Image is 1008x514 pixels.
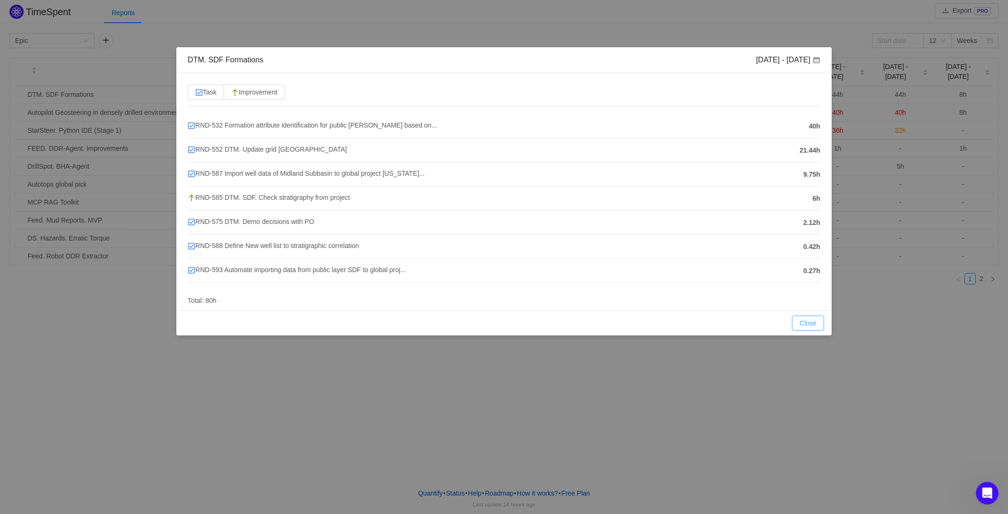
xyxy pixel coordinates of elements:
img: 10218 [195,89,203,96]
img: 10218 [188,170,195,178]
img: 10210 [188,194,195,202]
img: 10210 [231,89,239,96]
span: Improvement [231,88,278,96]
span: 9.75h [803,170,820,180]
span: 6h [813,194,820,204]
span: RND-532 Formation attribute identification for public [PERSON_NAME] based on... [188,121,437,129]
div: DTM. SDF Formations [188,55,263,65]
span: 0.27h [803,266,820,276]
div: [DATE] - [DATE] [756,55,820,65]
button: Close [792,316,824,331]
img: 10218 [188,242,195,250]
span: RND-588 Define New well list to stratigraphic correlation [188,242,359,249]
img: 10218 [188,218,195,226]
img: 10218 [188,266,195,274]
span: 40h [809,121,820,131]
span: Total: 80h [188,297,217,304]
span: RND-552 DTM. Update grid [GEOGRAPHIC_DATA] [188,146,347,153]
span: RND-575 DTM. Demo decisions with PO [188,218,314,225]
img: 10218 [188,122,195,129]
span: RND-593 Automate importing data from public layer SDF to global proj... [188,266,406,274]
span: 21.44h [799,146,820,155]
span: RND-587 Import well data of Midland Subbasin to global project [US_STATE]... [188,170,425,177]
iframe: Intercom live chat [976,482,999,505]
span: RND-585 DTM. SDF. Check stratigraphy from project [188,194,350,201]
img: 10218 [188,146,195,154]
span: Task [195,88,217,96]
span: 2.12h [803,218,820,228]
span: 0.42h [803,242,820,252]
